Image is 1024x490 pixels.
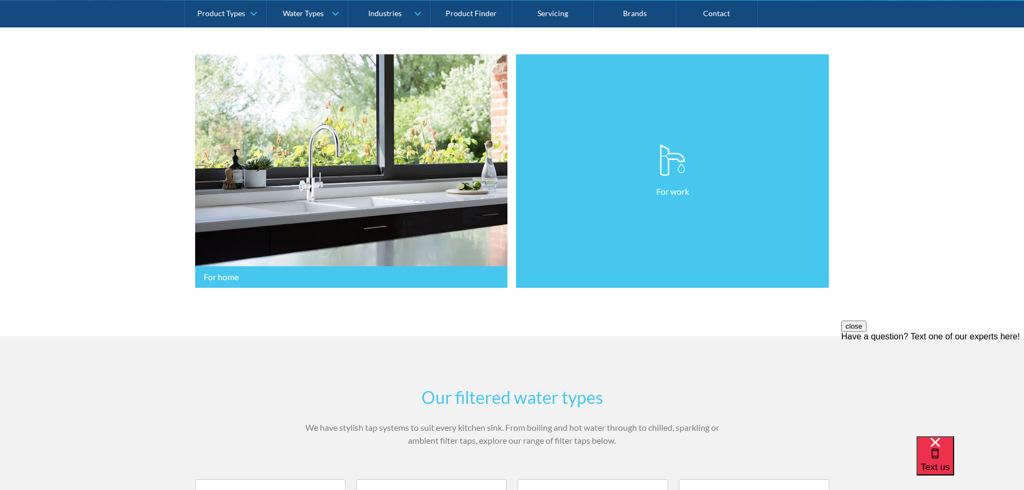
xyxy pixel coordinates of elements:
p: For work [656,185,689,198]
div: Water Types [283,9,324,18]
div: Industries [368,9,402,18]
div: Product Types [197,9,245,18]
p: We have stylish tap systems to suit every kitchen sink. From boiling and hot water through to chi... [303,421,722,447]
h2: Our filtered water types [303,385,722,410]
iframe: podium webchat widget bubble [916,436,1024,490]
iframe: podium webchat widget prompt [841,321,1024,450]
a: For work [516,54,829,288]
